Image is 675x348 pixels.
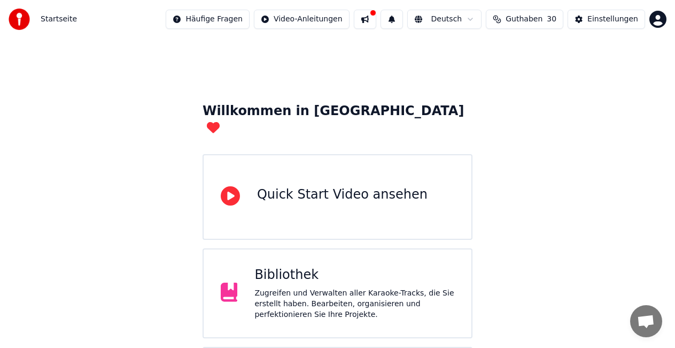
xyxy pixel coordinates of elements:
button: Häufige Fragen [166,10,250,29]
div: Quick Start Video ansehen [257,186,428,203]
img: youka [9,9,30,30]
span: Guthaben [506,14,542,25]
div: Chat öffnen [630,305,662,337]
div: Willkommen in [GEOGRAPHIC_DATA] [203,103,472,137]
div: Zugreifen und Verwalten aller Karaoke-Tracks, die Sie erstellt haben. Bearbeiten, organisieren un... [254,288,454,320]
span: 30 [547,14,556,25]
div: Einstellungen [587,14,638,25]
div: Bibliothek [254,267,454,284]
nav: breadcrumb [41,14,77,25]
button: Guthaben30 [486,10,563,29]
span: Startseite [41,14,77,25]
button: Video-Anleitungen [254,10,350,29]
button: Einstellungen [568,10,645,29]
